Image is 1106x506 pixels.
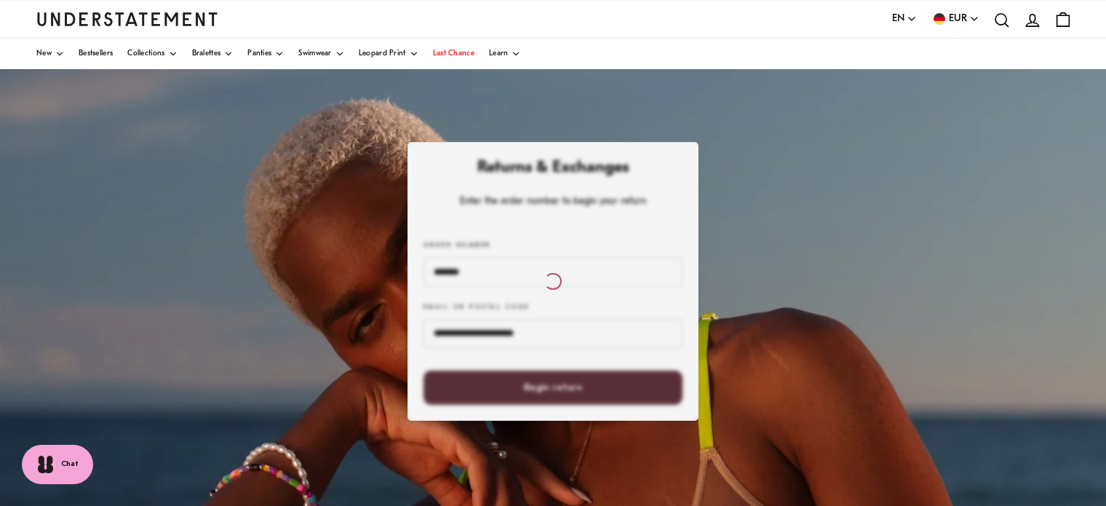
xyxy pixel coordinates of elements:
a: Learn [489,39,521,69]
span: EUR [949,11,967,27]
button: Chat [22,445,93,484]
span: New [36,50,52,58]
span: Learn [489,50,509,58]
a: Bralettes [192,39,234,69]
span: Panties [247,50,271,58]
span: Bestsellers [79,50,113,58]
span: Bralettes [192,50,221,58]
span: Last Chance [433,50,474,58]
a: Bestsellers [79,39,113,69]
a: Panties [247,39,284,69]
a: Swimwear [298,39,343,69]
span: Swimwear [298,50,331,58]
span: Chat [61,459,79,470]
a: Understatement Homepage [36,12,218,25]
a: New [36,39,64,69]
a: Last Chance [433,39,474,69]
span: EN [892,11,904,27]
a: Collections [127,39,177,69]
span: Collections [127,50,164,58]
button: EN [892,11,917,27]
span: Leopard Print [359,50,406,58]
a: Leopard Print [359,39,418,69]
button: EUR [931,11,979,27]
